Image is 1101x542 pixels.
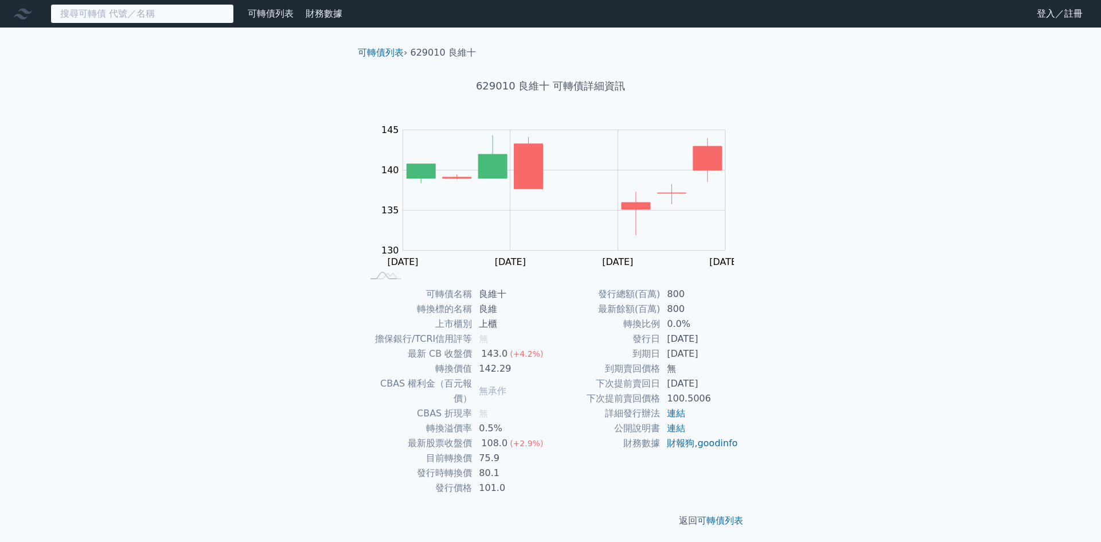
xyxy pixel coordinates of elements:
td: 到期賣回價格 [550,361,660,376]
a: 可轉債列表 [697,515,743,526]
tspan: [DATE] [495,256,526,267]
td: 財務數據 [550,436,660,451]
td: 上櫃 [472,317,550,332]
td: 到期日 [550,346,660,361]
span: 無 [479,333,488,344]
td: 公開說明書 [550,421,660,436]
td: , [660,436,739,451]
input: 搜尋可轉債 代號／名稱 [50,4,234,24]
li: 629010 良維十 [411,46,476,60]
span: (+4.2%) [510,349,543,358]
td: 詳細發行辦法 [550,406,660,421]
td: 142.29 [472,361,550,376]
td: 發行價格 [362,481,472,496]
td: 發行日 [550,332,660,346]
a: 登入／註冊 [1028,5,1092,23]
td: 0.5% [472,421,550,436]
tspan: 140 [381,165,399,176]
td: 可轉債名稱 [362,287,472,302]
td: 最新 CB 收盤價 [362,346,472,361]
td: 目前轉換價 [362,451,472,466]
iframe: Chat Widget [1044,487,1101,542]
a: goodinfo [697,438,737,449]
td: 良維十 [472,287,550,302]
td: 100.5006 [660,391,739,406]
td: 最新股票收盤價 [362,436,472,451]
td: 發行時轉換價 [362,466,472,481]
g: Chart [376,124,743,267]
tspan: 145 [381,124,399,135]
span: 無承作 [479,385,506,396]
span: 無 [479,408,488,419]
td: 轉換溢價率 [362,421,472,436]
td: 轉換比例 [550,317,660,332]
td: [DATE] [660,376,739,391]
td: 最新餘額(百萬) [550,302,660,317]
td: 0.0% [660,317,739,332]
td: 擔保銀行/TCRI信用評等 [362,332,472,346]
td: CBAS 折現率 [362,406,472,421]
td: 無 [660,361,739,376]
td: [DATE] [660,332,739,346]
tspan: [DATE] [602,256,633,267]
span: (+2.9%) [510,439,543,448]
a: 財報狗 [667,438,694,449]
td: 上市櫃別 [362,317,472,332]
tspan: [DATE] [709,256,740,267]
td: 良維 [472,302,550,317]
a: 連結 [667,423,685,434]
td: 80.1 [472,466,550,481]
td: 下次提前賣回日 [550,376,660,391]
a: 可轉債列表 [358,47,404,58]
tspan: 135 [381,205,399,216]
td: 101.0 [472,481,550,496]
td: 800 [660,302,739,317]
a: 可轉債列表 [248,8,294,19]
td: CBAS 權利金（百元報價） [362,376,472,406]
td: 75.9 [472,451,550,466]
td: 800 [660,287,739,302]
tspan: [DATE] [388,256,419,267]
td: [DATE] [660,346,739,361]
td: 轉換價值 [362,361,472,376]
a: 連結 [667,408,685,419]
div: 聊天小工具 [1044,487,1101,542]
div: 143.0 [479,346,510,361]
a: 財務數據 [306,8,342,19]
td: 下次提前賣回價格 [550,391,660,406]
td: 發行總額(百萬) [550,287,660,302]
div: 108.0 [479,436,510,451]
p: 返回 [349,514,752,528]
li: › [358,46,407,60]
tspan: 130 [381,245,399,256]
h1: 629010 良維十 可轉債詳細資訊 [349,78,752,94]
td: 轉換標的名稱 [362,302,472,317]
